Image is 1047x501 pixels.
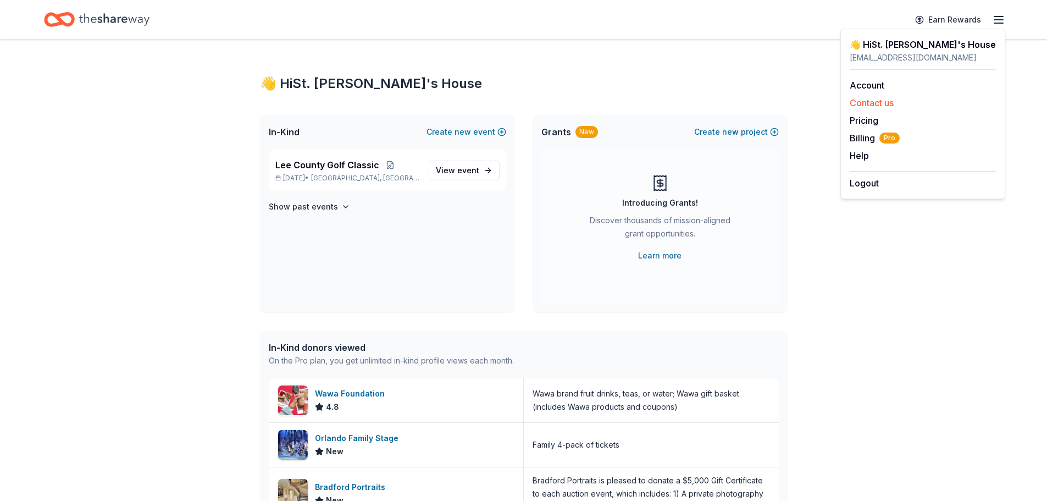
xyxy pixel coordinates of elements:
[436,164,479,177] span: View
[315,432,403,445] div: Orlando Family Stage
[260,75,788,92] div: 👋 Hi St. [PERSON_NAME]'s House
[278,430,308,460] img: Image for Orlando Family Stage
[533,438,619,452] div: Family 4-pack of tickets
[850,80,884,91] a: Account
[269,200,338,213] h4: Show past events
[541,125,571,139] span: Grants
[722,125,739,139] span: new
[850,177,879,190] button: Logout
[850,131,900,145] span: Billing
[429,161,500,180] a: View event
[879,133,900,144] span: Pro
[850,149,869,162] button: Help
[850,96,894,109] button: Contact us
[533,387,770,414] div: Wawa brand fruit drinks, teas, or water; Wawa gift basket (includes Wawa products and coupons)
[326,445,344,458] span: New
[326,400,339,414] span: 4.8
[275,174,420,183] p: [DATE] •
[44,7,149,32] a: Home
[278,386,308,415] img: Image for Wawa Foundation
[315,387,389,400] div: Wawa Foundation
[575,126,598,138] div: New
[269,354,514,367] div: On the Pro plan, you get unlimited in-kind profile views each month.
[585,214,735,245] div: Discover thousands of mission-aligned grant opportunities.
[694,125,779,139] button: Createnewproject
[269,200,350,213] button: Show past events
[850,115,878,126] a: Pricing
[315,481,390,494] div: Bradford Portraits
[850,131,900,145] button: BillingPro
[311,174,419,183] span: [GEOGRAPHIC_DATA], [GEOGRAPHIC_DATA]
[275,158,379,172] span: Lee County Golf Classic
[455,125,471,139] span: new
[269,125,300,139] span: In-Kind
[622,196,698,210] div: Introducing Grants!
[269,341,514,354] div: In-Kind donors viewed
[457,166,479,175] span: event
[426,125,506,139] button: Createnewevent
[638,249,682,262] a: Learn more
[908,10,988,30] a: Earn Rewards
[850,51,996,64] div: [EMAIL_ADDRESS][DOMAIN_NAME]
[850,38,996,51] div: 👋 Hi St. [PERSON_NAME]'s House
